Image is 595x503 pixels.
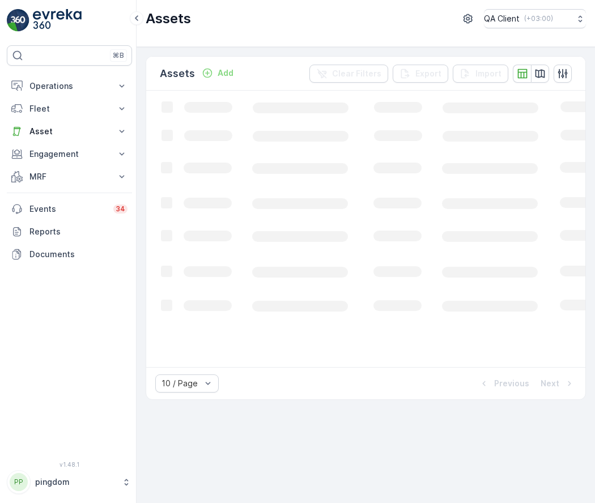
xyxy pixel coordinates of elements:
[494,378,529,389] p: Previous
[7,9,29,32] img: logo
[332,68,381,79] p: Clear Filters
[29,126,109,137] p: Asset
[7,198,132,220] a: Events34
[7,97,132,120] button: Fleet
[477,377,530,390] button: Previous
[35,476,116,488] p: pingdom
[7,143,132,165] button: Engagement
[116,204,125,214] p: 34
[160,66,195,82] p: Assets
[7,165,132,188] button: MRF
[7,120,132,143] button: Asset
[29,80,109,92] p: Operations
[29,148,109,160] p: Engagement
[29,203,107,215] p: Events
[7,470,132,494] button: PPpingdom
[197,66,238,80] button: Add
[484,9,586,28] button: QA Client(+03:00)
[29,249,127,260] p: Documents
[7,243,132,266] a: Documents
[309,65,388,83] button: Clear Filters
[7,75,132,97] button: Operations
[539,377,576,390] button: Next
[218,67,233,79] p: Add
[415,68,441,79] p: Export
[33,9,82,32] img: logo_light-DOdMpM7g.png
[7,220,132,243] a: Reports
[453,65,508,83] button: Import
[393,65,448,83] button: Export
[484,13,520,24] p: QA Client
[524,14,553,23] p: ( +03:00 )
[29,226,127,237] p: Reports
[10,473,28,491] div: PP
[146,10,191,28] p: Assets
[7,461,132,468] span: v 1.48.1
[541,378,559,389] p: Next
[475,68,501,79] p: Import
[29,171,109,182] p: MRF
[113,51,124,60] p: ⌘B
[29,103,109,114] p: Fleet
